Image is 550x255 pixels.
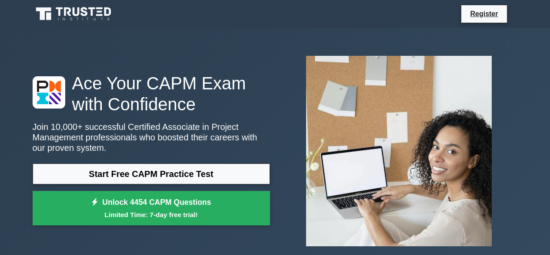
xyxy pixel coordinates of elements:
[33,122,270,153] p: Join 10,000+ successful Certified Associate in Project Management professionals who boosted their...
[33,163,270,184] a: Start Free CAPM Practice Test
[465,8,503,19] a: Register
[33,191,270,226] a: Unlock 4454 CAPM QuestionsLimited Time: 7-day free trial!
[43,210,259,220] small: Limited Time: 7-day free trial!
[33,73,270,115] h1: Ace Your CAPM Exam with Confidence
